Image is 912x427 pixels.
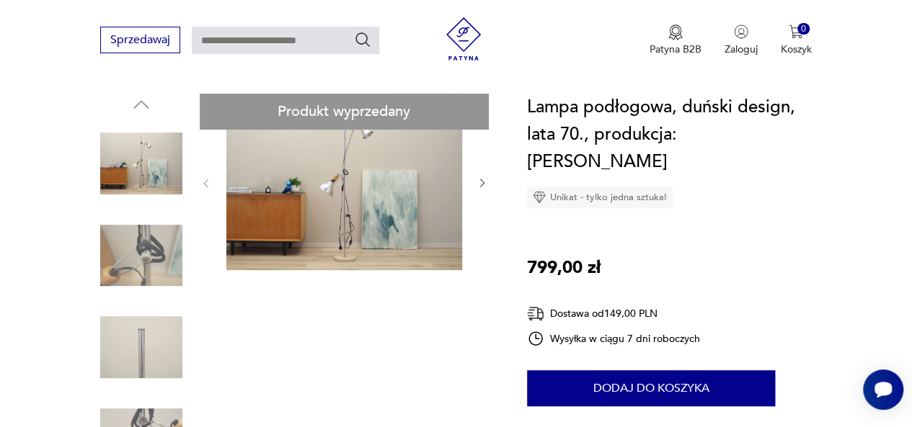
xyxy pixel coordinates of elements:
p: Patyna B2B [650,42,701,56]
img: Ikona diamentu [533,191,546,204]
img: Ikona medalu [668,24,683,40]
p: Zaloguj [725,42,758,56]
img: Zdjęcie produktu Lampa podłogowa, duński design, lata 70., produkcja: Dania [100,215,182,297]
img: Zdjęcie produktu Lampa podłogowa, duński design, lata 70., produkcja: Dania [100,306,182,388]
a: Ikona medaluPatyna B2B [650,24,701,56]
p: Koszyk [781,42,812,56]
img: Ikona koszyka [789,24,803,39]
div: Unikat - tylko jedna sztuka! [527,186,673,208]
div: 0 [797,23,810,35]
button: Sprzedawaj [100,27,180,53]
img: Ikonka użytkownika [734,24,748,39]
a: Sprzedawaj [100,36,180,46]
img: Zdjęcie produktu Lampa podłogowa, duński design, lata 70., produkcja: Dania [226,94,462,270]
button: Zaloguj [725,24,758,56]
div: Wysyłka w ciągu 7 dni roboczych [527,330,700,347]
button: Dodaj do koszyka [527,370,775,406]
button: 0Koszyk [781,24,812,56]
iframe: Smartsupp widget button [863,369,903,410]
button: Patyna B2B [650,24,701,56]
img: Ikona dostawy [527,305,544,323]
div: Produkt wyprzedany [200,94,488,129]
img: Patyna - sklep z meblami i dekoracjami vintage [442,17,485,60]
div: Dostawa od 149,00 PLN [527,305,700,323]
button: Szukaj [354,31,371,48]
p: 799,00 zł [527,254,601,282]
img: Zdjęcie produktu Lampa podłogowa, duński design, lata 70., produkcja: Dania [100,122,182,204]
h1: Lampa podłogowa, duński design, lata 70., produkcja: [PERSON_NAME] [527,94,812,176]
